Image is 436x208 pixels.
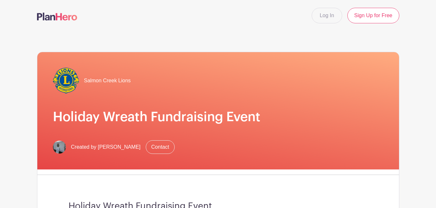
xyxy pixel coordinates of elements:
a: Contact [146,140,175,154]
img: image(4).jpg [53,141,66,154]
h1: Holiday Wreath Fundraising Event [53,109,383,125]
a: Sign Up for Free [347,8,399,23]
img: lionlogo400-e1522268415706.png [53,68,79,94]
span: Created by [PERSON_NAME] [71,143,141,151]
img: logo-507f7623f17ff9eddc593b1ce0a138ce2505c220e1c5a4e2b4648c50719b7d32.svg [37,13,77,20]
span: Salmon Creek Lions [84,77,131,85]
a: Log In [312,8,342,23]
